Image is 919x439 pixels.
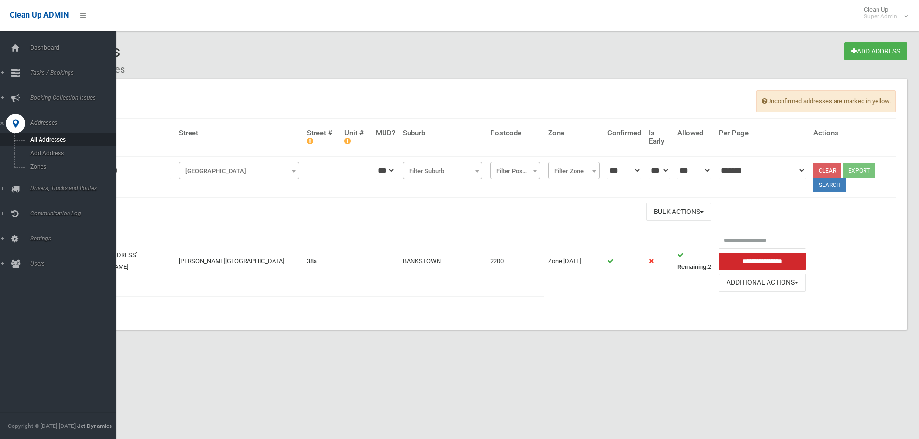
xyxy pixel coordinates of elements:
[307,129,337,145] h4: Street #
[813,129,892,137] h4: Actions
[548,162,599,179] span: Filter Zone
[813,178,846,192] button: Search
[859,6,907,20] span: Clean Up
[403,129,482,137] h4: Suburb
[27,136,115,143] span: All Addresses
[649,129,670,145] h4: Is Early
[844,42,907,60] a: Add Address
[179,162,300,179] span: Filter Street
[399,226,486,296] td: BANKSTOWN
[181,164,297,178] span: Filter Street
[8,423,76,429] span: Copyright © [DATE]-[DATE]
[27,163,115,170] span: Zones
[10,11,69,20] span: Clean Up ADMIN
[607,129,641,137] h4: Confirmed
[27,185,123,192] span: Drivers, Trucks and Routes
[544,226,603,296] td: Zone [DATE]
[27,235,123,242] span: Settings
[719,274,806,292] button: Additional Actions
[548,129,599,137] h4: Zone
[673,226,715,296] td: 2
[376,129,395,137] h4: MUD?
[77,423,112,429] strong: Jet Dynamics
[179,129,300,137] h4: Street
[490,162,540,179] span: Filter Postcode
[27,94,123,101] span: Booking Collection Issues
[843,163,875,178] button: Export
[486,226,544,296] td: 2200
[344,129,368,145] h4: Unit #
[27,44,123,51] span: Dashboard
[493,164,538,178] span: Filter Postcode
[677,263,708,270] strong: Remaining:
[550,164,597,178] span: Filter Zone
[27,69,123,76] span: Tasks / Bookings
[27,120,123,126] span: Addresses
[403,162,482,179] span: Filter Suburb
[27,260,123,267] span: Users
[646,203,711,221] button: Bulk Actions
[864,13,897,20] small: Super Admin
[490,129,540,137] h4: Postcode
[405,164,480,178] span: Filter Suburb
[303,226,341,296] td: 38a
[719,129,806,137] h4: Per Page
[756,90,896,112] span: Unconfirmed addresses are marked in yellow.
[82,129,171,137] h4: Address
[175,226,303,296] td: [PERSON_NAME][GEOGRAPHIC_DATA]
[27,210,123,217] span: Communication Log
[27,150,115,157] span: Add Address
[677,129,711,137] h4: Allowed
[813,163,841,178] a: Clear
